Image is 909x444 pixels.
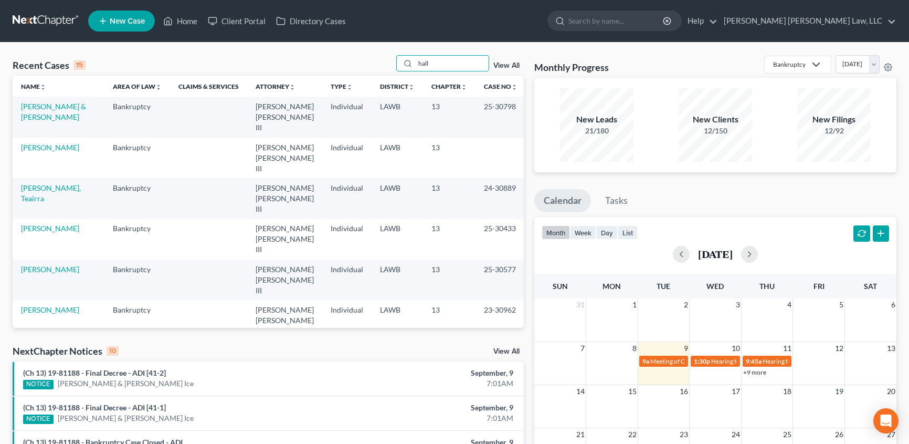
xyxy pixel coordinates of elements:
[475,97,526,137] td: 25-30798
[415,56,489,71] input: Search by name...
[706,282,724,291] span: Wed
[431,82,467,90] a: Chapterunfold_more
[461,84,467,90] i: unfold_more
[322,97,372,137] td: Individual
[247,219,322,260] td: [PERSON_NAME] [PERSON_NAME] III
[423,178,475,219] td: 13
[782,385,792,398] span: 18
[58,378,194,389] a: [PERSON_NAME] & [PERSON_NAME] Ice
[596,189,637,212] a: Tasks
[21,143,79,152] a: [PERSON_NAME]
[158,12,203,30] a: Home
[322,260,372,300] td: Individual
[247,138,322,178] td: [PERSON_NAME] [PERSON_NAME] III
[475,219,526,260] td: 25-30433
[357,413,513,424] div: 7:01AM
[797,113,871,126] div: New Filings
[773,60,806,69] div: Bankruptcy
[322,219,372,260] td: Individual
[408,84,415,90] i: unfold_more
[886,428,896,441] span: 27
[683,342,689,355] span: 9
[40,84,46,90] i: unfold_more
[886,342,896,355] span: 13
[560,113,633,126] div: New Leads
[679,385,689,398] span: 16
[423,300,475,340] td: 13
[170,76,247,97] th: Claims & Services
[23,403,166,412] a: (Ch 13) 19-81188 - Final Decree - ADI [41-1]
[596,225,618,240] button: day
[372,178,423,219] td: LAWB
[372,260,423,300] td: LAWB
[107,346,119,356] div: 10
[618,225,638,240] button: list
[21,102,86,121] a: [PERSON_NAME] & [PERSON_NAME]
[104,219,170,260] td: Bankruptcy
[322,138,372,178] td: Individual
[104,178,170,219] td: Bankruptcy
[679,113,752,126] div: New Clients
[834,342,844,355] span: 12
[873,408,899,433] div: Open Intercom Messenger
[372,219,423,260] td: LAWB
[568,11,664,30] input: Search by name...
[782,428,792,441] span: 25
[731,428,741,441] span: 24
[21,82,46,90] a: Nameunfold_more
[380,82,415,90] a: Districtunfold_more
[357,378,513,389] div: 7:01AM
[511,84,517,90] i: unfold_more
[104,138,170,178] td: Bankruptcy
[346,84,353,90] i: unfold_more
[864,282,877,291] span: Sat
[423,219,475,260] td: 13
[322,178,372,219] td: Individual
[21,265,79,274] a: [PERSON_NAME]
[797,126,871,136] div: 12/92
[813,282,825,291] span: Fri
[247,178,322,219] td: [PERSON_NAME] [PERSON_NAME] III
[23,415,54,424] div: NOTICE
[682,12,717,30] a: Help
[289,84,295,90] i: unfold_more
[553,282,568,291] span: Sun
[357,368,513,378] div: September, 9
[475,178,526,219] td: 24-30889
[475,300,526,340] td: 23-30962
[484,82,517,90] a: Case Nounfold_more
[534,61,609,74] h3: Monthly Progress
[698,249,733,260] h2: [DATE]
[357,402,513,413] div: September, 9
[679,126,752,136] div: 12/150
[423,260,475,300] td: 13
[247,260,322,300] td: [PERSON_NAME] [PERSON_NAME] III
[560,126,633,136] div: 21/180
[627,428,638,441] span: 22
[631,298,638,311] span: 1
[575,298,586,311] span: 31
[743,368,766,376] a: +9 more
[731,342,741,355] span: 10
[247,97,322,137] td: [PERSON_NAME] [PERSON_NAME] III
[575,428,586,441] span: 21
[493,62,520,69] a: View All
[650,357,767,365] span: Meeting of Creditors for [PERSON_NAME]
[759,282,775,291] span: Thu
[718,12,896,30] a: [PERSON_NAME] [PERSON_NAME] Law, LLC
[256,82,295,90] a: Attorneyunfold_more
[570,225,596,240] button: week
[13,345,119,357] div: NextChapter Notices
[627,385,638,398] span: 15
[73,60,86,70] div: 15
[247,300,322,340] td: [PERSON_NAME] [PERSON_NAME] III
[763,357,900,365] span: Hearing for [PERSON_NAME] & [PERSON_NAME]
[694,357,710,365] span: 1:30p
[13,59,86,71] div: Recent Cases
[575,385,586,398] span: 14
[21,305,79,314] a: [PERSON_NAME]
[679,428,689,441] span: 23
[23,380,54,389] div: NOTICE
[735,298,741,311] span: 3
[631,342,638,355] span: 8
